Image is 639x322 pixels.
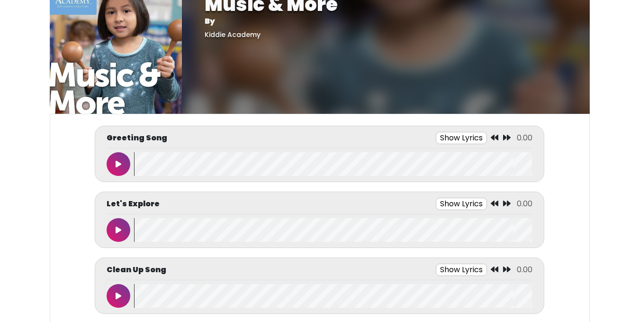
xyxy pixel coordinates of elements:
[436,132,487,144] button: Show Lyrics
[517,264,532,275] span: 0.00
[107,264,166,276] p: Clean Up Song
[436,264,487,276] button: Show Lyrics
[107,132,167,144] p: Greeting Song
[205,31,567,39] h5: Kiddie Academy
[517,132,532,143] span: 0.00
[436,198,487,210] button: Show Lyrics
[205,16,567,27] p: By
[517,198,532,209] span: 0.00
[107,198,160,210] p: Let's Explore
